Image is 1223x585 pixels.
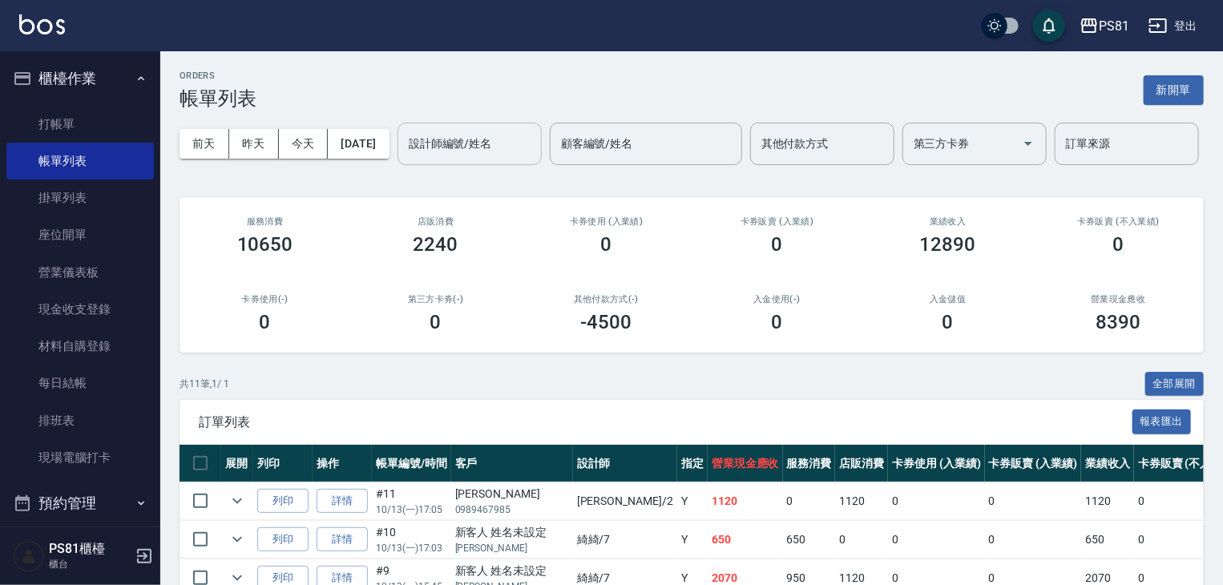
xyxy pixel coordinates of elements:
h3: 0 [601,233,612,256]
th: 客戶 [451,445,573,482]
button: expand row [225,527,249,551]
button: 前天 [180,129,229,159]
img: Logo [19,14,65,34]
h3: -4500 [581,311,632,333]
img: Person [13,540,45,572]
button: PS81 [1073,10,1136,42]
th: 設計師 [573,445,677,482]
td: 0 [888,482,985,520]
button: 報表匯出 [1132,409,1192,434]
h2: 其他付款方式(-) [540,294,672,305]
h2: 入金使用(-) [711,294,843,305]
h3: 10650 [237,233,293,256]
p: 共 11 筆, 1 / 1 [180,377,229,391]
th: 店販消費 [835,445,888,482]
td: 650 [708,521,783,559]
th: 展開 [221,445,253,482]
td: 0 [888,521,985,559]
h3: 0 [260,311,271,333]
button: Open [1015,131,1041,156]
th: 帳單編號/時間 [372,445,451,482]
a: 報表匯出 [1132,414,1192,429]
td: [PERSON_NAME] /2 [573,482,677,520]
h3: 8390 [1096,311,1141,333]
td: 0 [985,521,1082,559]
th: 操作 [313,445,372,482]
td: 1120 [1081,482,1134,520]
a: 帳單列表 [6,143,154,180]
a: 座位開單 [6,216,154,253]
h5: PS81櫃檯 [49,541,131,557]
td: 綺綺 /7 [573,521,677,559]
h3: 0 [772,233,783,256]
button: 今天 [279,129,329,159]
h3: 0 [942,311,954,333]
td: Y [677,521,708,559]
td: #10 [372,521,451,559]
td: 0 [985,482,1082,520]
h3: 帳單列表 [180,87,256,110]
td: 0 [835,521,888,559]
h3: 0 [1113,233,1124,256]
p: 櫃台 [49,557,131,571]
p: 10/13 (一) 17:05 [376,502,447,517]
h2: ORDERS [180,71,256,81]
h3: 0 [772,311,783,333]
a: 排班表 [6,402,154,439]
a: 掛單列表 [6,180,154,216]
a: 詳情 [317,489,368,514]
p: 0989467985 [455,502,569,517]
a: 材料自購登錄 [6,328,154,365]
td: 650 [783,521,836,559]
h2: 第三方卡券(-) [369,294,502,305]
h3: 12890 [920,233,976,256]
div: 新客人 姓名未設定 [455,524,569,541]
td: #11 [372,482,451,520]
button: expand row [225,489,249,513]
h2: 業績收入 [882,216,1014,227]
a: 詳情 [317,527,368,552]
button: 昨天 [229,129,279,159]
th: 業績收入 [1081,445,1134,482]
button: 登出 [1142,11,1204,41]
button: 預約管理 [6,482,154,524]
button: [DATE] [328,129,389,159]
h2: 店販消費 [369,216,502,227]
h3: 0 [430,311,442,333]
button: 報表及分析 [6,524,154,566]
td: 0 [783,482,836,520]
th: 指定 [677,445,708,482]
a: 營業儀表板 [6,254,154,291]
h3: 2240 [414,233,458,256]
a: 打帳單 [6,106,154,143]
h2: 營業現金應收 [1052,294,1185,305]
span: 訂單列表 [199,414,1132,430]
button: 新開單 [1144,75,1204,105]
button: 列印 [257,489,309,514]
h2: 卡券販賣 (不入業績) [1052,216,1185,227]
h2: 入金儲值 [882,294,1014,305]
button: 櫃檯作業 [6,58,154,99]
button: save [1033,10,1065,42]
th: 服務消費 [783,445,836,482]
td: 1120 [708,482,783,520]
div: PS81 [1099,16,1129,36]
td: 1120 [835,482,888,520]
th: 卡券使用 (入業績) [888,445,985,482]
th: 卡券販賣 (入業績) [985,445,1082,482]
th: 列印 [253,445,313,482]
a: 每日結帳 [6,365,154,401]
div: [PERSON_NAME] [455,486,569,502]
h2: 卡券使用 (入業績) [540,216,672,227]
button: 列印 [257,527,309,552]
div: 新客人 姓名未設定 [455,563,569,579]
a: 現金收支登錄 [6,291,154,328]
a: 現場電腦打卡 [6,439,154,476]
a: 新開單 [1144,82,1204,97]
th: 營業現金應收 [708,445,783,482]
h2: 卡券使用(-) [199,294,331,305]
button: 全部展開 [1145,372,1205,397]
td: 650 [1081,521,1134,559]
h2: 卡券販賣 (入業績) [711,216,843,227]
td: Y [677,482,708,520]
